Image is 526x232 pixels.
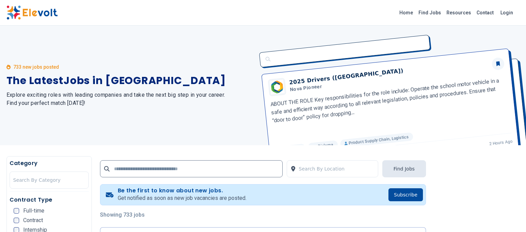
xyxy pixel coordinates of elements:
[444,7,474,18] a: Resources
[118,194,246,202] p: Get notified as soon as new job vacancies are posted.
[397,7,416,18] a: Home
[14,218,19,223] input: Contract
[6,74,255,87] h1: The Latest Jobs in [GEOGRAPHIC_DATA]
[13,64,59,70] p: 733 new jobs posted
[382,160,426,177] button: Find Jobs
[496,6,517,19] a: Login
[6,5,58,20] img: Elevolt
[10,159,89,167] h5: Category
[118,187,246,194] h4: Be the first to know about new jobs.
[416,7,444,18] a: Find Jobs
[474,7,496,18] a: Contact
[23,208,44,214] span: Full-time
[23,218,43,223] span: Contract
[388,188,423,201] button: Subscribe
[100,211,426,219] p: Showing 733 jobs
[14,208,19,214] input: Full-time
[10,196,89,204] h5: Contract Type
[6,91,255,107] h2: Explore exciting roles with leading companies and take the next big step in your career. Find you...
